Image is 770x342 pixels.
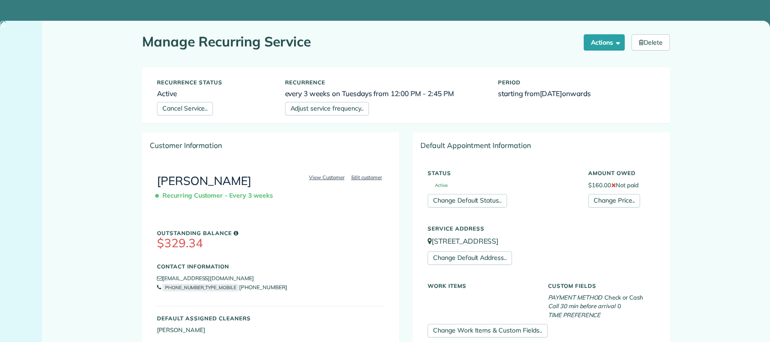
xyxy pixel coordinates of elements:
h5: Custom Fields [548,283,655,289]
span: Recurring Customer - Every 3 weeks [157,188,277,203]
h5: Status [428,170,575,176]
h1: Manage Recurring Service [142,34,577,49]
div: Default Appointment Information [413,133,669,158]
span: Active [428,183,447,188]
h6: starting from onwards [498,90,655,97]
h6: every 3 weeks on Tuesdays from 12:00 PM - 2:45 PM [285,90,485,97]
h5: Period [498,79,655,85]
a: Change Work Items & Custom Fields.. [428,324,548,337]
h5: Outstanding Balance [157,230,385,236]
span: Check or Cash [604,294,643,301]
h5: Contact Information [157,263,385,269]
div: Customer Information [143,133,399,158]
a: Change Price.. [588,194,640,208]
p: [STREET_ADDRESS] [428,236,655,246]
h5: Amount Owed [588,170,655,176]
a: Edit customer [349,173,385,181]
h5: Recurrence status [157,79,272,85]
span: 0 [618,302,621,310]
a: Cancel Service.. [157,102,213,116]
span: [DATE] [540,89,563,98]
h5: Recurrence [285,79,485,85]
h3: $329.34 [157,237,385,250]
li: [EMAIL_ADDRESS][DOMAIN_NAME] [157,274,385,283]
a: [PERSON_NAME] [157,173,251,188]
a: Delete [632,34,670,51]
em: PAYMENT METHOD [548,294,602,301]
h5: Default Assigned Cleaners [157,315,385,321]
div: $160.00 Not paid [581,166,662,208]
a: View Customer [306,173,347,181]
a: PHONE_NUMBER_TYPE_MOBILE[PHONE_NUMBER] [157,284,287,291]
a: Adjust service frequency.. [285,102,369,116]
li: [PERSON_NAME] [157,326,385,335]
small: PHONE_NUMBER_TYPE_MOBILE [162,284,239,291]
h6: Active [157,90,272,97]
h5: Service Address [428,226,655,231]
em: Call 30 min before arrival [548,302,615,310]
h5: Work Items [428,283,535,289]
a: Change Default Status.. [428,194,507,208]
a: Change Default Address.. [428,251,512,265]
button: Actions [584,34,625,51]
em: TIME PREFERENCE [548,311,600,319]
